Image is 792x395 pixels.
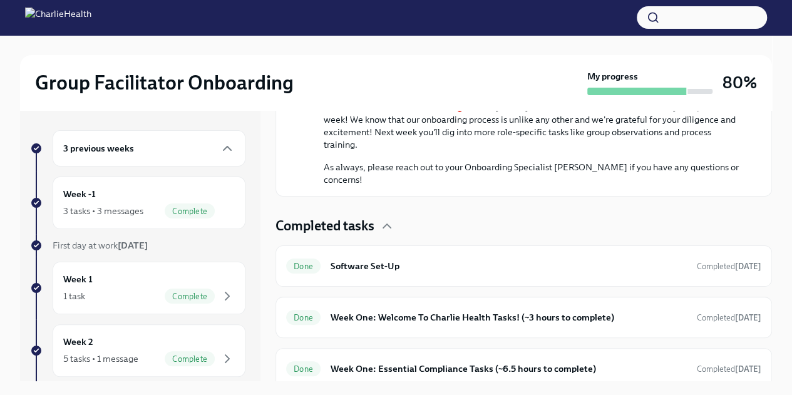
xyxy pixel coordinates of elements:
div: 1 task [63,290,85,302]
span: Complete [165,207,215,216]
h2: Group Facilitator Onboarding [35,70,294,95]
strong: [DATE] [118,240,148,251]
h3: 80% [723,71,757,94]
div: Completed tasks [275,217,772,235]
span: Complete [165,292,215,301]
span: Completed [697,313,761,322]
h6: Week 1 [63,272,93,286]
strong: [DATE] [735,364,761,374]
a: Week -13 tasks • 3 messagesComplete [30,177,245,229]
div: 3 previous weeks [53,130,245,167]
h6: Software Set-Up [331,259,687,273]
a: DoneWeek One: Welcome To Charlie Health Tasks! (~3 hours to complete)Completed[DATE] [286,307,761,327]
strong: [DATE] [735,262,761,271]
h6: Week 2 [63,335,93,349]
span: First day at work [53,240,148,251]
span: Completed [697,262,761,271]
span: Done [286,313,321,322]
h6: Week One: Essential Compliance Tasks (~6.5 hours to complete) [331,362,687,376]
span: Done [286,364,321,374]
div: 5 tasks • 1 message [63,352,138,365]
div: 3 tasks • 3 messages [63,205,143,217]
span: Completed [697,364,761,374]
h6: Week One: Welcome To Charlie Health Tasks! (~3 hours to complete) [331,310,687,324]
h4: Completed tasks [275,217,374,235]
h6: Week -1 [63,187,96,201]
span: Complete [165,354,215,364]
strong: [DATE] [735,313,761,322]
span: September 15th, 2025 22:27 [697,312,761,324]
a: DoneWeek One: Essential Compliance Tasks (~6.5 hours to complete)Completed[DATE] [286,359,761,379]
img: CharlieHealth [25,8,91,28]
p: WOW! You are an actual rockstar 🎸 Thank you for your hardwork so far - this was a heavy complianc... [324,101,741,151]
a: Week 25 tasks • 1 messageComplete [30,324,245,377]
span: Done [286,262,321,271]
h6: 3 previous weeks [63,141,134,155]
a: Week 11 taskComplete [30,262,245,314]
strong: My progress [587,70,638,83]
a: DoneSoftware Set-UpCompleted[DATE] [286,256,761,276]
p: As always, please reach out to your Onboarding Specialist [PERSON_NAME] if you have any questions... [324,161,741,186]
a: First day at work[DATE] [30,239,245,252]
